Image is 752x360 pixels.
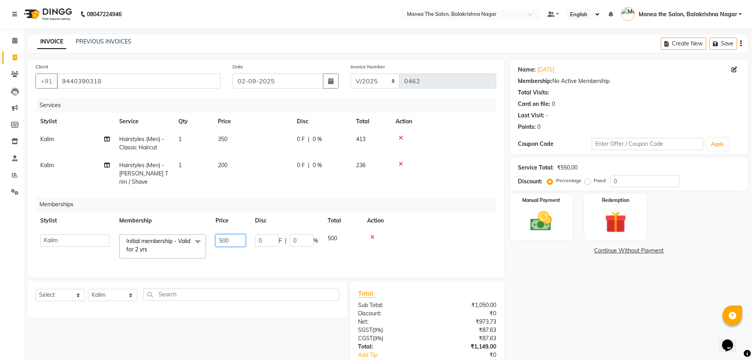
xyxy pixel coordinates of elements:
span: Hairstyles (Men) - Classic Haircut [119,136,164,151]
span: | [285,237,287,245]
img: _cash.svg [523,209,559,234]
span: Manea the Salon, Balakrishna Nagar [639,10,737,19]
a: INVOICE [37,35,66,49]
a: Continue Without Payment [512,247,746,255]
th: Stylist [36,113,114,130]
input: Search by Name/Mobile/Email/Code [57,74,221,89]
div: ₹973.73 [427,318,502,326]
th: Stylist [36,212,114,230]
div: Services [36,98,502,113]
span: % [313,237,318,245]
th: Price [213,113,292,130]
th: Service [114,113,174,130]
span: | [308,161,309,170]
button: Save [709,38,737,50]
span: F [279,237,282,245]
span: 350 [218,136,227,143]
div: Discount: [518,177,542,186]
div: Total Visits: [518,89,549,97]
div: Service Total: [518,164,554,172]
div: Sub Total: [352,301,427,309]
div: ( ) [352,334,427,343]
label: Client [36,63,48,70]
span: SGST [358,326,372,334]
th: Qty [174,113,213,130]
span: 236 [356,162,366,169]
div: Card on file: [518,100,550,108]
div: ₹550.00 [557,164,578,172]
div: Membership: [518,77,552,85]
img: Manea the Salon, Balakrishna Nagar [621,7,635,21]
input: Search [143,288,339,301]
div: ₹87.63 [427,334,502,343]
img: logo [20,3,74,25]
span: 0 F [297,161,305,170]
div: Memberships [36,197,502,212]
th: Action [391,113,496,130]
label: Fixed [594,177,606,184]
label: Date [233,63,243,70]
div: Name: [518,66,536,74]
a: Add Tip [352,351,439,359]
span: 413 [356,136,366,143]
img: _gift.svg [598,209,633,236]
span: Initial membership - Valid for 2 yrs [126,237,190,253]
span: 0 % [313,161,322,170]
iframe: chat widget [719,328,744,352]
span: 0 % [313,135,322,143]
div: 0 [552,100,555,108]
th: Membership [114,212,211,230]
div: Last Visit: [518,111,544,120]
div: ( ) [352,326,427,334]
label: Redemption [602,197,629,204]
button: Create New [661,38,706,50]
input: Enter Offer / Coupon Code [592,138,703,150]
span: 9% [374,327,381,333]
div: Discount: [352,309,427,318]
label: Percentage [556,177,581,184]
b: 08047224946 [87,3,122,25]
span: 500 [328,235,337,242]
th: Disc [292,113,351,130]
th: Total [351,113,391,130]
span: | [308,135,309,143]
a: x [147,246,151,253]
div: Points: [518,123,536,131]
span: 1 [178,136,182,143]
div: ₹1,149.00 [427,343,502,351]
th: Total [323,212,362,230]
th: Action [362,212,496,230]
button: Apply [706,138,729,150]
div: - [546,111,548,120]
th: Disc [250,212,323,230]
div: No Active Membership [518,77,740,85]
div: ₹0 [440,351,502,359]
label: Invoice Number [351,63,385,70]
a: [DATE] [537,66,554,74]
span: 0 F [297,135,305,143]
a: PREVIOUS INVOICES [76,38,131,45]
div: Coupon Code [518,140,592,148]
label: Manual Payment [522,197,560,204]
span: Kalim [40,162,54,169]
span: Total [358,289,376,298]
span: Kalim [40,136,54,143]
span: CGST [358,335,373,342]
span: Hairstyles (Men) - [PERSON_NAME] Trim / Shave [119,162,168,185]
div: ₹1,050.00 [427,301,502,309]
div: ₹87.63 [427,326,502,334]
span: 9% [374,335,382,341]
button: +91 [36,74,58,89]
div: Net: [352,318,427,326]
div: 0 [537,123,540,131]
div: ₹0 [427,309,502,318]
span: 200 [218,162,227,169]
span: 1 [178,162,182,169]
div: Total: [352,343,427,351]
th: Price [211,212,250,230]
